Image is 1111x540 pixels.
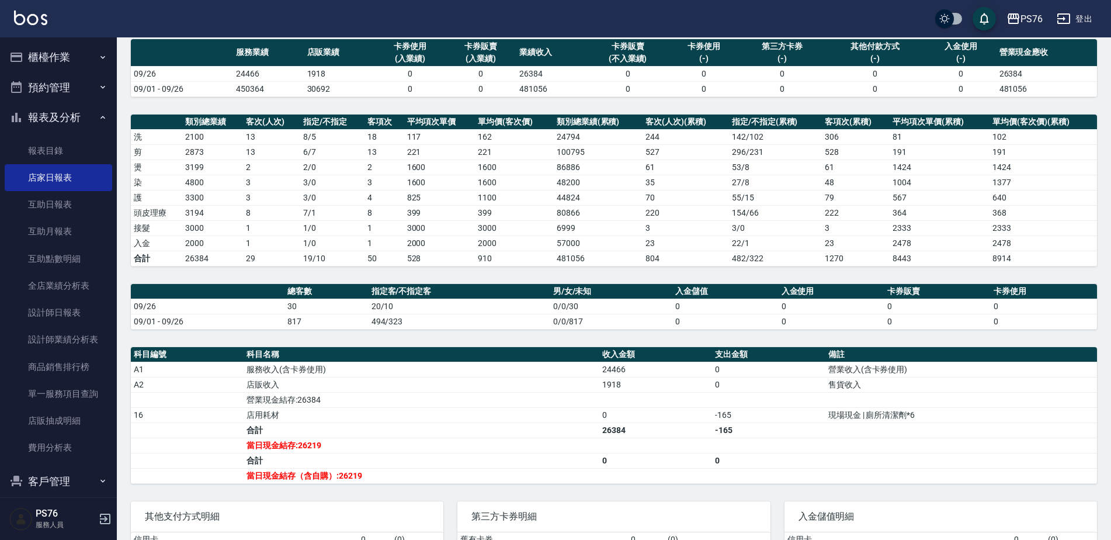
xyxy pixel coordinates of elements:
th: 類別總業績 [182,115,243,130]
a: 互助日報表 [5,191,112,218]
td: 80866 [554,205,643,220]
td: 營業收入(含卡券使用) [825,362,1097,377]
td: 2000 [182,236,243,251]
th: 男/女/未知 [550,284,672,299]
td: 3 / 0 [729,220,822,236]
td: 825 [404,190,475,205]
td: 3300 [182,190,243,205]
td: 0 [599,407,712,423]
td: 1424 [990,160,1097,175]
td: 0 [825,81,925,96]
td: 8 [364,205,404,220]
td: 481056 [516,81,587,96]
td: 0 [739,66,825,81]
td: 191 [890,144,990,160]
td: 合計 [244,423,599,438]
td: 店用耗材 [244,407,599,423]
td: 50 [364,251,404,266]
td: -165 [712,423,825,438]
td: 244 [643,129,728,144]
td: 現場現金 | 廁所清潔劑*6 [825,407,1097,423]
td: 27 / 8 [729,175,822,190]
td: 221 [475,144,554,160]
th: 客項次(累積) [822,115,890,130]
td: 8914 [990,251,1097,266]
td: 0 [779,314,885,329]
td: 0 [925,81,996,96]
td: 57000 [554,236,643,251]
td: 頭皮理療 [131,205,182,220]
td: 48200 [554,175,643,190]
a: 費用分析表 [5,434,112,461]
td: 2873 [182,144,243,160]
td: 817 [284,314,368,329]
td: 30692 [304,81,375,96]
th: 指定客/不指定客 [369,284,550,299]
td: 3 [364,175,404,190]
td: 1918 [304,66,375,81]
a: 報表目錄 [5,137,112,164]
td: 0 [587,66,668,81]
img: Person [9,507,33,531]
th: 入金儲值 [672,284,779,299]
th: 卡券販賣 [884,284,991,299]
table: a dense table [131,39,1097,97]
td: 0 [599,453,712,468]
td: 1600 [404,175,475,190]
td: 19/10 [300,251,364,266]
td: 0 [991,314,1097,329]
button: 預約管理 [5,72,112,103]
div: (不入業績) [590,53,665,65]
td: 1 [364,220,404,236]
th: 入金使用 [779,284,885,299]
td: 0 [375,66,446,81]
td: 26384 [997,66,1097,81]
td: 4 [364,190,404,205]
td: 13 [243,129,300,144]
td: 79 [822,190,890,205]
td: 0 [779,299,885,314]
td: 30 [284,299,368,314]
td: 1100 [475,190,554,205]
td: 1 [243,236,300,251]
td: 0 [446,81,516,96]
td: 8 / 5 [300,129,364,144]
td: 368 [990,205,1097,220]
td: 2 [243,160,300,175]
td: 09/01 - 09/26 [131,314,284,329]
td: 154 / 66 [729,205,822,220]
td: 3000 [182,220,243,236]
td: 剪 [131,144,182,160]
a: 設計師業績分析表 [5,326,112,353]
p: 服務人員 [36,520,95,530]
td: 8443 [890,251,990,266]
td: 364 [890,205,990,220]
td: 18 [364,129,404,144]
td: 450364 [233,81,304,96]
td: 0 [825,66,925,81]
td: 0 [925,66,996,81]
td: -165 [712,407,825,423]
td: 481056 [997,81,1097,96]
th: 總客數 [284,284,368,299]
td: 81 [890,129,990,144]
td: 24466 [233,66,304,81]
td: 482/322 [729,251,822,266]
td: 22 / 1 [729,236,822,251]
div: PS76 [1020,12,1043,26]
td: 09/26 [131,66,233,81]
td: 481056 [554,251,643,266]
td: 3 [243,175,300,190]
td: 0 [712,377,825,392]
button: save [973,7,996,30]
td: 1 [243,220,300,236]
td: 117 [404,129,475,144]
td: 0 [712,362,825,377]
td: 142 / 102 [729,129,822,144]
td: 入金 [131,236,182,251]
td: 0 [375,81,446,96]
td: 61 [822,160,890,175]
td: 0 [668,81,739,96]
div: 入金使用 [928,40,993,53]
td: 70 [643,190,728,205]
